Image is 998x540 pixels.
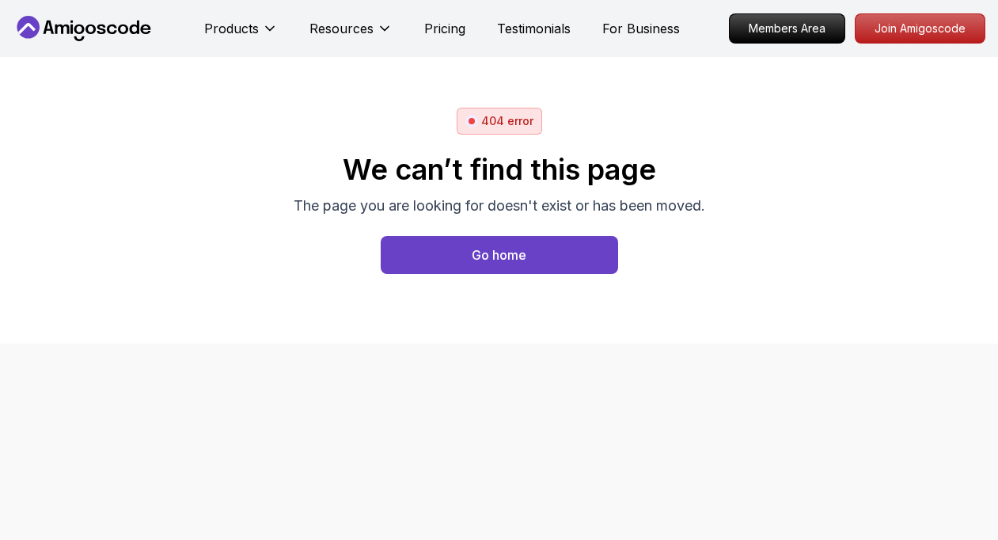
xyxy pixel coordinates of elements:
[602,19,680,38] a: For Business
[309,19,374,38] p: Resources
[424,19,465,38] a: Pricing
[856,14,985,43] p: Join Amigoscode
[855,13,985,44] a: Join Amigoscode
[381,236,618,274] a: Home page
[497,19,571,38] a: Testimonials
[729,13,845,44] a: Members Area
[294,195,705,217] p: The page you are looking for doesn't exist or has been moved.
[472,245,526,264] div: Go home
[381,236,618,274] button: Go home
[309,19,393,51] button: Resources
[730,14,844,43] p: Members Area
[481,113,533,129] p: 404 error
[204,19,278,51] button: Products
[294,154,705,185] h2: We can’t find this page
[204,19,259,38] p: Products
